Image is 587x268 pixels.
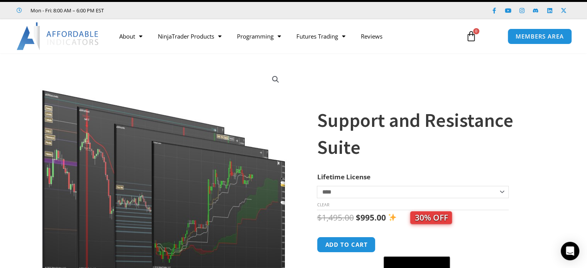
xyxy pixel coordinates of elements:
[229,27,289,45] a: Programming
[353,27,390,45] a: Reviews
[112,27,150,45] a: About
[317,237,376,253] button: Add to cart
[355,212,360,223] span: $
[269,72,283,86] a: View full-screen image gallery
[561,242,579,260] div: Open Intercom Messenger
[317,212,354,223] bdi: 1,495.00
[355,212,386,223] bdi: 995.00
[289,27,353,45] a: Futures Trading
[317,212,321,223] span: $
[516,34,564,39] span: MEMBERS AREA
[17,22,100,50] img: LogoAI | Affordable Indicators – NinjaTrader
[410,211,452,224] span: 30% OFF
[382,236,452,254] iframe: Secure express checkout frame
[317,172,370,181] label: Lifetime License
[29,6,104,15] span: Mon - Fri: 8:00 AM – 6:00 PM EST
[112,27,458,45] nav: Menu
[507,29,572,44] a: MEMBERS AREA
[317,107,542,161] h1: Support and Resistance Suite
[388,213,396,221] img: ✨
[473,28,479,34] span: 0
[454,25,488,47] a: 0
[150,27,229,45] a: NinjaTrader Products
[317,202,329,207] a: Clear options
[115,7,230,14] iframe: Customer reviews powered by Trustpilot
